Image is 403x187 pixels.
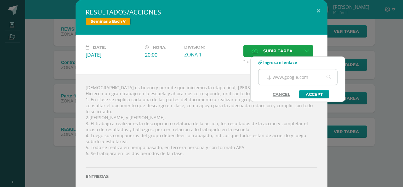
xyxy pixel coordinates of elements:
div: ZONA 1 [184,51,238,58]
span: Hora: [153,45,166,50]
span: Ingresa el enlace [263,60,297,65]
span: * El tamaño máximo permitido es 50 MB [243,59,317,64]
a: Accept [299,90,329,98]
span: Seminario Bach V [86,18,131,25]
span: Subir tarea [263,45,292,57]
label: Division: [184,45,238,50]
span: Date: [93,45,106,50]
a: Cancel [266,90,297,98]
h2: RESULTADOS/ACCIONES [86,8,317,16]
div: [DATE] [86,51,140,58]
div: 20:00 [145,51,179,58]
label: Entregas [86,174,317,179]
input: Ej. www.google.com [258,69,337,85]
